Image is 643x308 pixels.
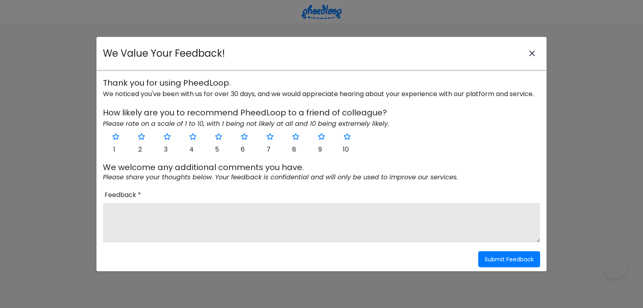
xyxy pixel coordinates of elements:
[103,76,540,89] h6: Thank you for using PheedLoop.
[241,145,245,154] p: 6
[113,145,115,154] p: 1
[103,161,540,174] h6: We welcome any additional comments you have.
[156,129,178,145] button: Rate 3 out of 10
[130,129,153,145] button: Rate 2 out of 10
[233,129,256,145] button: Rate 6 out of 10
[336,129,358,145] button: Rate 10 out of 10
[189,145,194,154] p: 4
[285,129,307,145] button: Rate 8 out of 10
[103,89,540,99] p: We noticed you've been with us for over 30 days, and we would appreciate hearing about your exper...
[478,251,540,267] button: confirm
[207,129,230,145] button: Rate 5 out of 10
[266,145,270,154] p: 7
[103,172,458,182] span: Please share your thoughts below. Your feedback is confidential and will only be used to improve ...
[104,129,127,145] button: Rate 1 out of 10
[103,106,540,119] h6: How likely are you to recommend PheedLoop to a friend of colleague?
[343,145,349,154] p: 10
[485,256,534,262] span: Submit Feedback
[259,129,281,145] button: Rate 7 out of 10
[292,145,296,154] p: 8
[524,45,540,62] button: close-modal
[164,145,168,154] p: 3
[182,129,204,145] button: Rate 4 out of 10
[310,129,333,145] button: Rate 9 out of 10
[318,145,322,154] p: 9
[103,119,540,129] p: Please rate on a scale of 1 to 10, with 1 being not likely at all and 10 being extremely likely.
[138,145,142,154] p: 2
[104,190,141,200] span: Feedback *
[103,47,225,59] h2: We Value Your Feedback!
[215,145,219,154] p: 5
[603,255,627,279] iframe: Help Scout Beacon - Open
